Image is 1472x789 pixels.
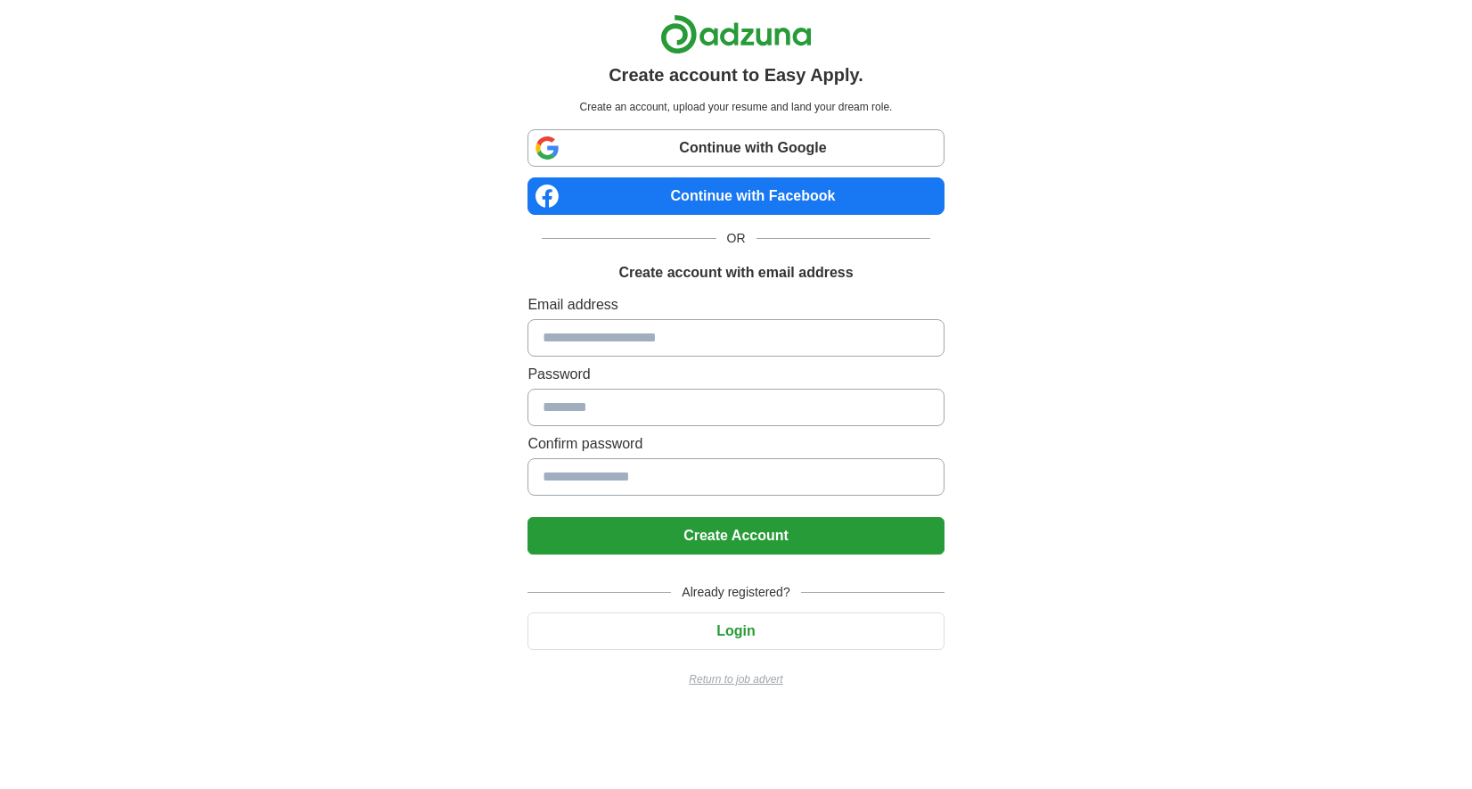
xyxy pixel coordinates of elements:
a: Login [527,623,944,638]
button: Login [527,612,944,650]
span: OR [716,229,756,248]
label: Password [527,364,944,385]
a: Continue with Facebook [527,177,944,215]
span: Already registered? [671,583,800,602]
button: Create Account [527,517,944,555]
a: Return to job advert [527,671,944,687]
a: Continue with Google [527,129,944,167]
h1: Create account with email address [618,262,853,284]
label: Email address [527,294,944,316]
label: Confirm password [527,433,944,455]
h1: Create account to Easy Apply. [609,62,863,88]
p: Create an account, upload your resume and land your dream role. [531,99,940,115]
img: Adzuna logo [660,14,812,54]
